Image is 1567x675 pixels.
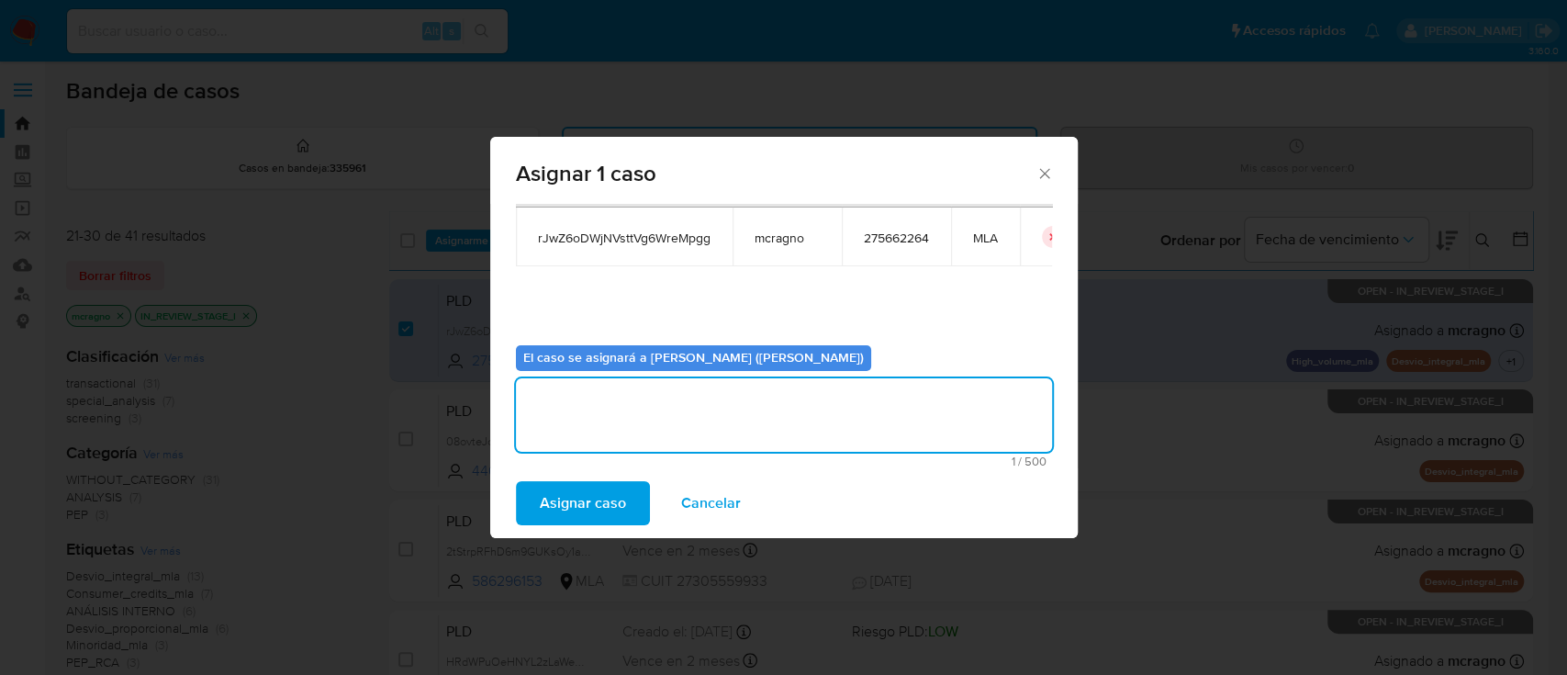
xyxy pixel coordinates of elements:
[490,137,1078,538] div: assign-modal
[538,230,711,246] span: rJwZ6oDWjNVsttVg6WreMpgg
[681,483,741,523] span: Cancelar
[540,483,626,523] span: Asignar caso
[973,230,998,246] span: MLA
[657,481,765,525] button: Cancelar
[521,456,1047,467] span: Máximo 500 caracteres
[1035,164,1052,181] button: Cerrar ventana
[516,163,1036,185] span: Asignar 1 caso
[516,481,650,525] button: Asignar caso
[523,348,864,366] b: El caso se asignará a [PERSON_NAME] ([PERSON_NAME])
[864,230,929,246] span: 275662264
[1042,226,1064,248] button: icon-button
[755,230,820,246] span: mcragno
